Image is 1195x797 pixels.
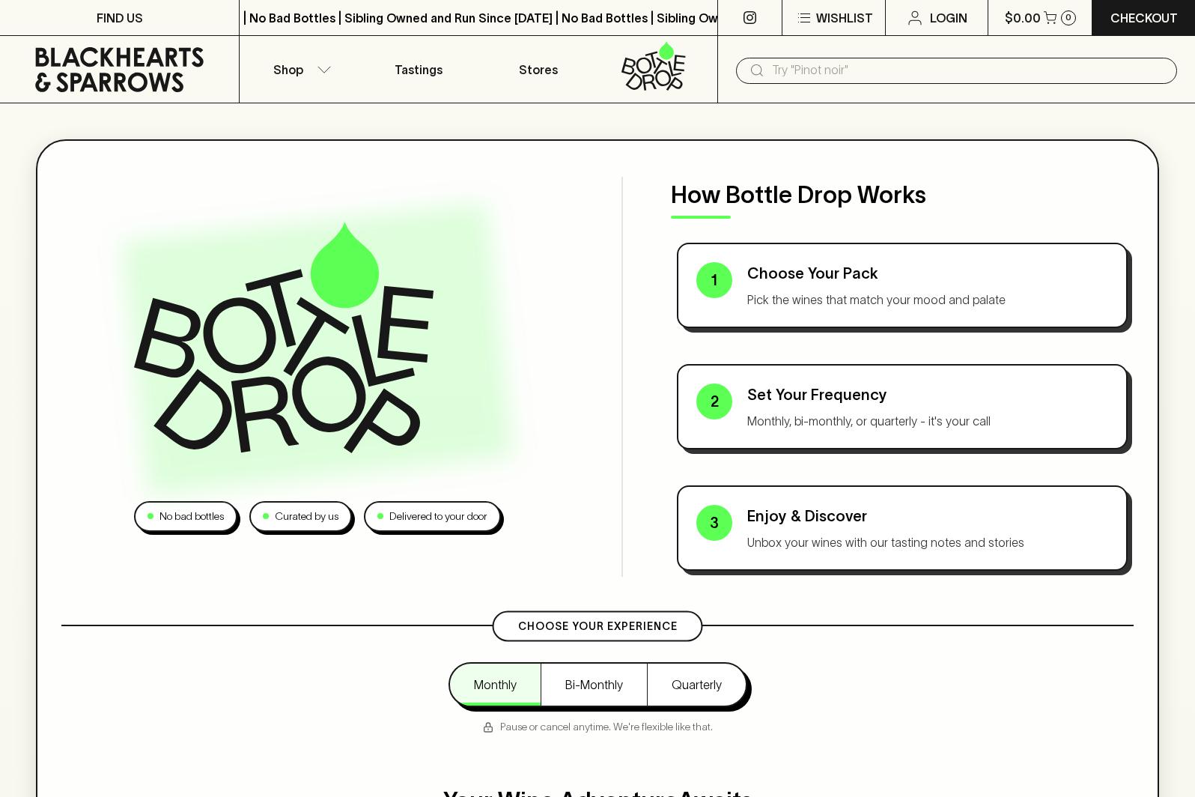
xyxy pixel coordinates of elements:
p: Monthly, bi-monthly, or quarterly - it's your call [747,412,1108,430]
img: Bottle Drop [134,222,434,452]
p: Wishlist [816,9,873,27]
p: $0.00 [1005,9,1041,27]
p: Pick the wines that match your mood and palate [747,291,1108,309]
p: Tastings [395,61,443,79]
p: Stores [519,61,558,79]
p: FIND US [97,9,143,27]
p: How Bottle Drop Works [671,177,1134,213]
div: 1 [696,262,732,298]
p: Login [930,9,967,27]
button: Shop [240,36,359,103]
div: 3 [696,505,732,541]
input: Try "Pinot noir" [772,58,1165,82]
a: Stores [478,36,597,103]
p: No bad bottles [159,509,224,524]
p: Choose Your Pack [747,262,1108,285]
button: Quarterly [647,664,746,706]
p: Shop [273,61,303,79]
a: Tastings [359,36,478,103]
p: Unbox your wines with our tasting notes and stories [747,533,1108,551]
button: Bi-Monthly [541,664,647,706]
button: Monthly [450,664,541,706]
p: Set Your Frequency [747,384,1108,406]
p: Checkout [1110,9,1178,27]
p: Pause or cancel anytime. We're flexible like that. [482,719,713,735]
p: Enjoy & Discover [747,505,1108,527]
p: Choose Your Experience [518,619,678,634]
p: Curated by us [275,509,338,524]
p: Delivered to your door [389,509,487,524]
div: 2 [696,384,732,419]
p: 0 [1065,13,1071,22]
